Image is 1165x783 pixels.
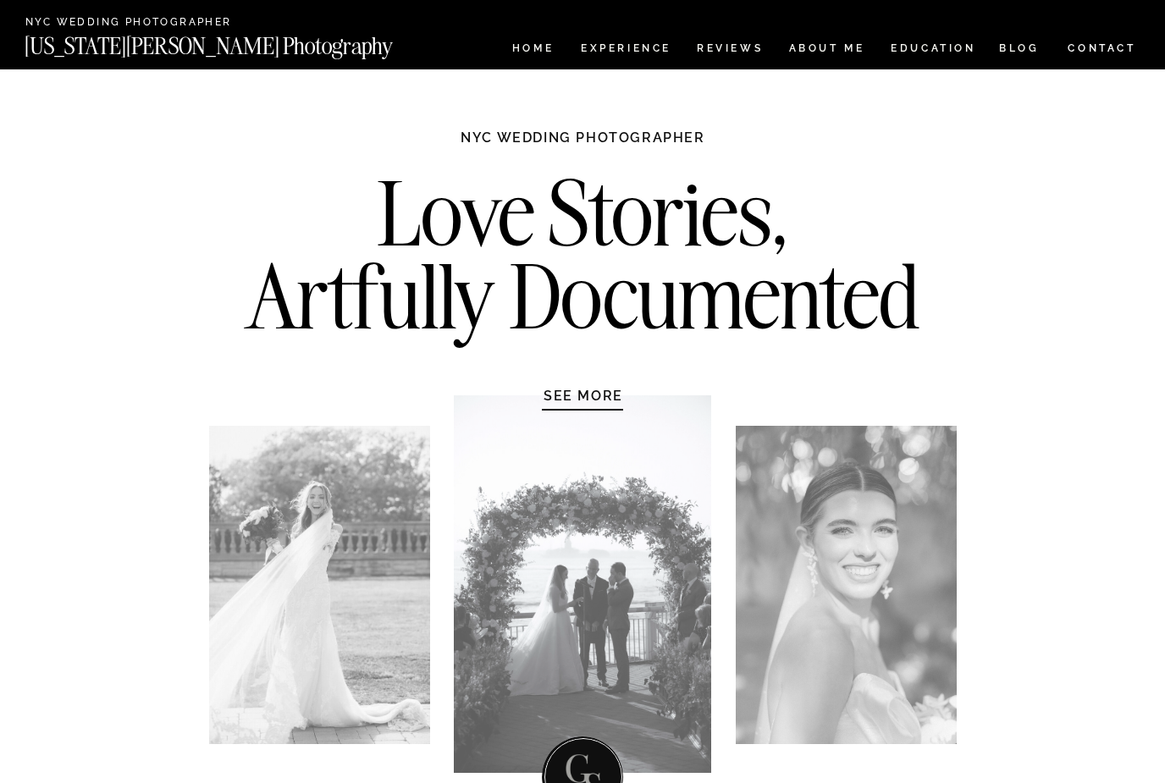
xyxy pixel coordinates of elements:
a: [US_STATE][PERSON_NAME] Photography [25,35,450,49]
a: REVIEWS [697,43,760,58]
h1: NYC WEDDING PHOTOGRAPHER [424,129,742,163]
a: ABOUT ME [788,43,865,58]
a: BLOG [999,43,1040,58]
a: Experience [581,43,670,58]
a: SEE MORE [503,387,664,404]
a: NYC Wedding Photographer [25,17,280,30]
a: HOME [509,43,557,58]
a: CONTACT [1067,39,1137,58]
h2: Love Stories, Artfully Documented [228,172,938,350]
a: EDUCATION [889,43,978,58]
